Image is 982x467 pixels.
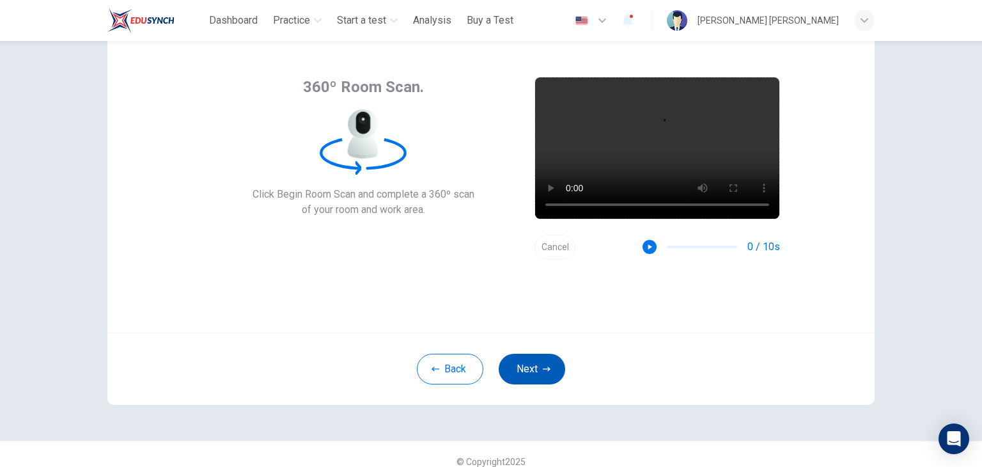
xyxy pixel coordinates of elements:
[337,13,386,28] span: Start a test
[747,239,780,255] span: 0 / 10s
[107,8,175,33] img: ELTC logo
[413,13,451,28] span: Analysis
[408,9,456,32] button: Analysis
[107,8,204,33] a: ELTC logo
[204,9,263,32] button: Dashboard
[417,354,483,384] button: Back
[573,16,589,26] img: en
[499,354,565,384] button: Next
[253,187,474,202] span: Click Begin Room Scan and complete a 360º scan
[698,13,839,28] div: [PERSON_NAME] [PERSON_NAME]
[273,13,310,28] span: Practice
[209,13,258,28] span: Dashboard
[332,9,403,32] button: Start a test
[303,77,424,97] span: 360º Room Scan.
[456,457,526,467] span: © Copyright 2025
[467,13,513,28] span: Buy a Test
[667,10,687,31] img: Profile picture
[534,235,575,260] button: Cancel
[253,202,474,218] span: of your room and work area.
[939,423,969,454] div: Open Intercom Messenger
[462,9,518,32] button: Buy a Test
[268,9,327,32] button: Practice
